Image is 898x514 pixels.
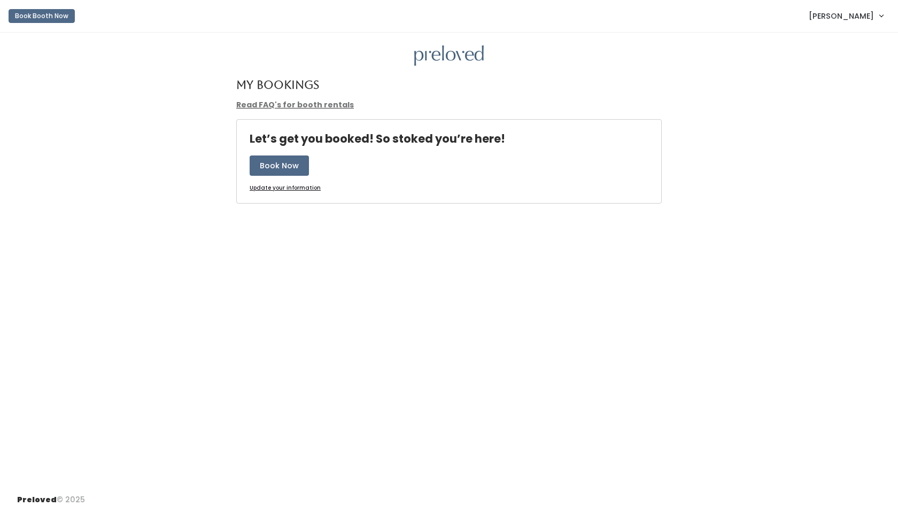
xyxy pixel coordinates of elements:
[9,9,75,23] button: Book Booth Now
[414,45,484,66] img: preloved logo
[798,4,894,27] a: [PERSON_NAME]
[250,155,309,176] button: Book Now
[9,4,75,28] a: Book Booth Now
[250,184,321,192] a: Update your information
[250,133,505,145] h4: Let’s get you booked! So stoked you’re here!
[17,494,57,505] span: Preloved
[809,10,874,22] span: [PERSON_NAME]
[236,99,354,110] a: Read FAQ's for booth rentals
[236,79,319,91] h4: My Bookings
[17,486,85,505] div: © 2025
